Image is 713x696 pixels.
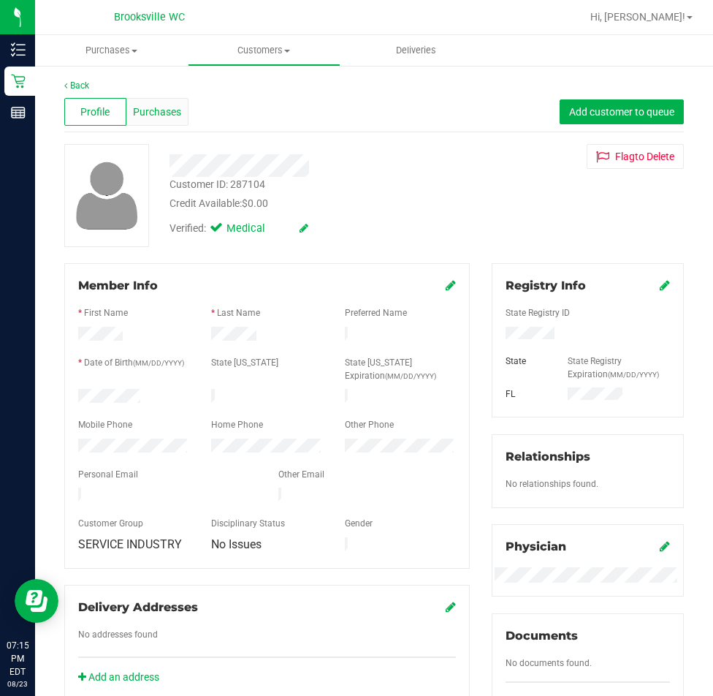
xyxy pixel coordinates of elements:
button: Add customer to queue [560,99,684,124]
span: (MM/DD/YYYY) [133,359,184,367]
label: First Name [84,306,128,319]
span: Deliveries [376,44,456,57]
label: No addresses found [78,628,158,641]
span: Brooksville WC [114,11,185,23]
inline-svg: Retail [11,74,26,88]
span: Profile [80,105,110,120]
span: No documents found. [506,658,592,668]
img: user-icon.png [69,158,145,233]
label: Gender [345,517,373,530]
span: Member Info [78,279,158,292]
a: Customers [188,35,340,66]
p: 07:15 PM EDT [7,639,28,678]
span: $0.00 [242,197,268,209]
div: Verified: [169,221,308,237]
span: Delivery Addresses [78,600,198,614]
label: State [US_STATE] [211,356,278,369]
span: Customers [188,44,340,57]
a: Purchases [35,35,188,66]
a: Add an address [78,671,159,683]
span: Physician [506,540,566,553]
label: Last Name [217,306,260,319]
div: Credit Available: [169,196,468,211]
div: State [495,355,557,368]
label: Mobile Phone [78,418,132,431]
span: Add customer to queue [569,106,674,118]
span: (MM/DD/YYYY) [385,372,436,380]
label: Other Phone [345,418,394,431]
label: Personal Email [78,468,138,481]
span: Registry Info [506,279,586,292]
label: State Registry Expiration [568,355,670,381]
span: Purchases [133,105,181,120]
label: Date of Birth [84,356,184,369]
a: Deliveries [340,35,493,66]
span: Purchases [35,44,188,57]
span: Relationships [506,450,590,464]
label: Preferred Name [345,306,407,319]
span: No Issues [211,537,262,551]
div: Customer ID: 287104 [169,177,265,192]
inline-svg: Reports [11,105,26,120]
div: FL [495,387,557,401]
p: 08/23 [7,678,28,689]
span: Documents [506,629,578,643]
button: Flagto Delete [587,144,684,169]
iframe: Resource center [15,579,58,623]
span: (MM/DD/YYYY) [608,371,659,379]
label: Home Phone [211,418,263,431]
span: Hi, [PERSON_NAME]! [590,11,685,23]
label: Disciplinary Status [211,517,285,530]
a: Back [64,80,89,91]
label: State Registry ID [506,306,570,319]
label: No relationships found. [506,477,598,491]
label: Customer Group [78,517,143,530]
inline-svg: Inventory [11,42,26,57]
span: Medical [226,221,285,237]
label: Other Email [278,468,324,481]
label: State [US_STATE] Expiration [345,356,456,382]
span: SERVICE INDUSTRY [78,537,182,551]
